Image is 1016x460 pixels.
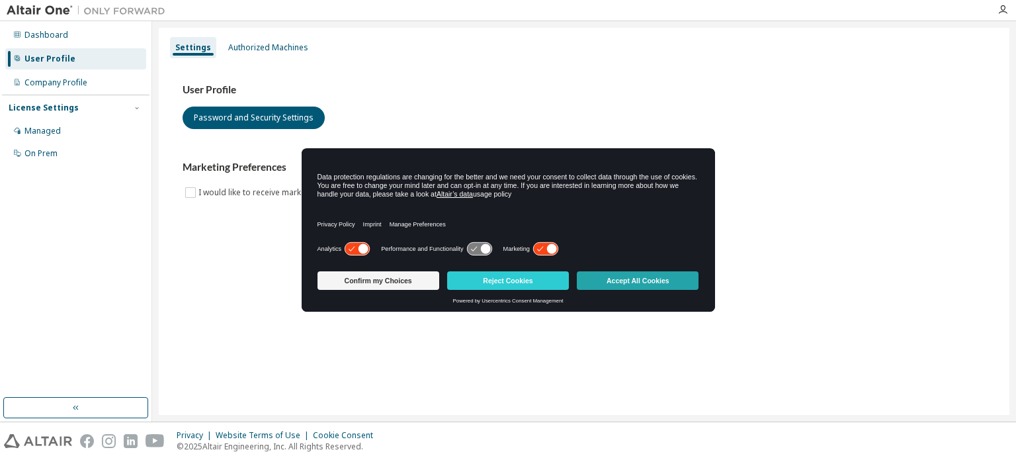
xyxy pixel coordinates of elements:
div: Website Terms of Use [216,430,313,441]
div: User Profile [24,54,75,64]
div: Authorized Machines [228,42,308,53]
div: Managed [24,126,61,136]
img: altair_logo.svg [4,434,72,448]
img: linkedin.svg [124,434,138,448]
div: Dashboard [24,30,68,40]
img: youtube.svg [146,434,165,448]
h3: User Profile [183,83,986,97]
div: License Settings [9,103,79,113]
div: Cookie Consent [313,430,381,441]
img: Altair One [7,4,172,17]
label: I would like to receive marketing emails from Altair [198,185,392,201]
div: Company Profile [24,77,87,88]
img: facebook.svg [80,434,94,448]
div: Settings [175,42,211,53]
p: © 2025 Altair Engineering, Inc. All Rights Reserved. [177,441,381,452]
div: Privacy [177,430,216,441]
div: On Prem [24,148,58,159]
button: Password and Security Settings [183,107,325,129]
h3: Marketing Preferences [183,161,986,174]
img: instagram.svg [102,434,116,448]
